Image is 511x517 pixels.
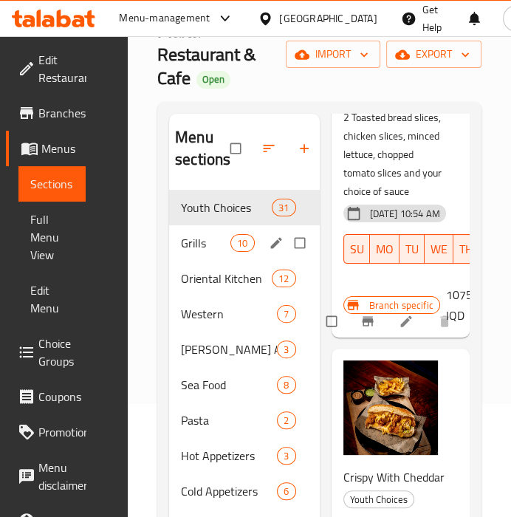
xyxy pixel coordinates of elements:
div: Hot Appetizers3 [169,438,320,473]
span: WE [431,239,447,260]
a: Edit menu item [399,314,416,329]
div: Youth Choices [343,490,414,508]
button: delete [428,305,464,338]
span: Malta Restaurant & Cafe [157,14,256,95]
a: Sections [18,166,86,202]
span: 7 [278,307,295,321]
span: 8 [278,378,295,392]
div: Gus And Shawarma [181,340,277,358]
div: items [272,270,295,287]
span: Cold Appetizers [181,482,277,500]
span: Youth Choices [344,491,414,508]
span: Menus [41,140,75,157]
span: 3 [278,449,295,463]
div: Open [196,71,230,89]
span: Edit Restaurant [38,51,88,86]
span: 2 [278,414,295,428]
span: Promotions [38,423,88,441]
div: Youth Choices31 [169,190,320,225]
h2: Menu sections [175,126,230,171]
a: Choice Groups [6,326,86,379]
button: MO [370,234,399,264]
span: Grills [181,234,230,252]
div: Menu-management [119,10,210,27]
span: Oriental Kitchen [181,270,272,287]
span: Edit Menu [30,281,74,317]
span: Coupons [38,388,81,405]
button: TU [399,234,425,264]
span: import [298,45,368,64]
div: [PERSON_NAME] And Shawarma3 [169,332,320,367]
a: Branches [6,95,97,131]
button: Branch-specific-item [351,305,387,338]
button: edit [267,233,289,253]
div: Cold Appetizers6 [169,473,320,509]
div: items [277,447,295,465]
h6: 10750 IQD [446,284,479,326]
span: export [398,45,470,64]
span: TU [405,239,419,260]
a: Edit Restaurant [6,42,100,95]
span: 6 [278,485,295,499]
div: items [277,340,295,358]
span: 3 [278,343,295,357]
span: Branch specific [363,298,439,312]
div: Oriental Kitchen12 [169,261,320,296]
span: 31 [272,201,295,215]
div: Pasta2 [169,403,320,438]
a: Coupons [6,379,93,414]
a: Menus [6,131,87,166]
a: Menu disclaimer [6,450,100,503]
span: Sea Food [181,376,277,394]
span: Full Menu View [30,210,74,264]
span: Youth Choices [181,199,272,216]
span: Open [196,73,230,86]
span: Western [181,305,277,323]
span: Choice Groups [38,335,74,370]
span: [DATE] 10:54 AM [364,207,446,221]
span: Pasta [181,411,277,429]
button: SU [343,234,370,264]
span: [PERSON_NAME] And Shawarma [181,340,277,358]
span: Select to update [318,307,349,335]
button: import [286,41,380,68]
div: [GEOGRAPHIC_DATA] [279,10,377,27]
span: Crispy With Cheddar [343,466,445,488]
span: Sections [30,175,74,193]
img: Crispy With Cheddar [343,360,438,455]
div: Sea Food8 [169,367,320,403]
div: Grills10edit [169,225,320,261]
a: Full Menu View [18,202,86,273]
span: Select all sections [222,134,253,162]
p: 2 Toasted bread slices, chicken slices, minced lettuce, chopped tomato slices and your choice of ... [343,109,447,201]
a: Promotions [6,414,100,450]
button: export [386,41,481,68]
span: Branches [38,104,86,122]
button: Add section [288,132,323,165]
span: TH [459,239,473,260]
div: items [277,482,295,500]
span: Sort sections [253,132,288,165]
span: 12 [272,272,295,286]
div: Western7 [169,296,320,332]
span: SU [350,239,364,260]
a: Edit Menu [18,273,86,326]
span: Menu disclaimer [38,459,88,494]
div: items [272,199,295,216]
span: Hot Appetizers [181,447,277,465]
span: 10 [231,236,253,250]
span: MO [376,239,394,260]
button: WE [425,234,453,264]
button: TH [453,234,479,264]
